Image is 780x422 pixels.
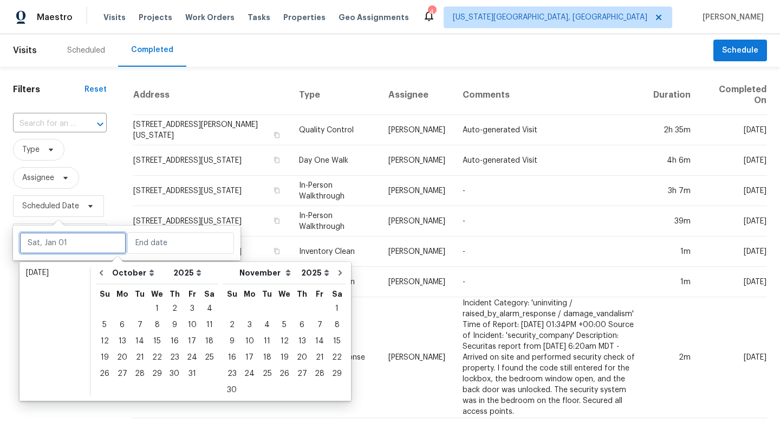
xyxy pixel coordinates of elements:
[148,366,166,382] div: Wed Oct 29 2025
[258,317,276,333] div: 4
[201,301,218,316] div: 4
[183,350,201,365] div: 24
[293,366,311,381] div: 27
[67,45,105,56] div: Scheduled
[166,366,183,382] div: Thu Oct 30 2025
[223,333,240,349] div: Sun Nov 09 2025
[311,334,328,349] div: 14
[166,349,183,366] div: Thu Oct 23 2025
[13,116,76,132] input: Search for an address...
[240,366,258,382] div: Mon Nov 24 2025
[223,382,240,398] div: 30
[183,349,201,366] div: Fri Oct 24 2025
[22,144,40,155] span: Type
[258,350,276,365] div: 18
[240,334,258,349] div: 10
[293,350,311,365] div: 20
[93,262,109,284] button: Go to previous month
[135,290,145,298] abbr: Tuesday
[133,115,290,145] td: [STREET_ADDRESS][PERSON_NAME][US_STATE]
[96,366,113,381] div: 26
[166,333,183,349] div: Thu Oct 16 2025
[328,366,346,381] div: 29
[185,12,235,23] span: Work Orders
[113,333,131,349] div: Mon Oct 13 2025
[131,44,173,55] div: Completed
[183,334,201,349] div: 17
[166,317,183,333] div: 9
[380,75,454,115] th: Assignee
[223,366,240,381] div: 23
[133,145,290,176] td: [STREET_ADDRESS][US_STATE]
[328,317,346,333] div: Sat Nov 08 2025
[240,317,258,333] div: 3
[166,366,183,381] div: 30
[290,236,380,267] td: Inventory Clean
[103,12,126,23] span: Visits
[290,115,380,145] td: Quality Control
[109,265,171,281] select: Month
[131,350,148,365] div: 21
[248,14,270,21] span: Tasks
[183,366,201,382] div: Fri Oct 31 2025
[272,216,282,226] button: Copy Address
[699,206,767,236] td: [DATE]
[328,334,346,349] div: 15
[166,301,183,316] div: 2
[244,290,256,298] abbr: Monday
[380,206,454,236] td: [PERSON_NAME]
[699,267,767,297] td: [DATE]
[276,366,293,381] div: 26
[316,290,323,298] abbr: Friday
[131,366,148,382] div: Tue Oct 28 2025
[328,301,346,316] div: 1
[201,317,218,333] div: Sat Oct 11 2025
[223,366,240,382] div: Sun Nov 23 2025
[93,117,108,132] button: Open
[290,75,380,115] th: Type
[645,206,699,236] td: 39m
[454,145,644,176] td: Auto-generated Visit
[258,317,276,333] div: Tue Nov 04 2025
[298,265,332,281] select: Year
[297,290,307,298] abbr: Thursday
[188,290,196,298] abbr: Friday
[133,176,290,206] td: [STREET_ADDRESS][US_STATE]
[272,130,282,140] button: Copy Address
[96,333,113,349] div: Sun Oct 12 2025
[258,349,276,366] div: Tue Nov 18 2025
[328,333,346,349] div: Sat Nov 15 2025
[290,145,380,176] td: Day One Walk
[311,350,328,365] div: 21
[148,334,166,349] div: 15
[96,317,113,333] div: 5
[645,176,699,206] td: 3h 7m
[722,44,758,57] span: Schedule
[223,317,240,333] div: 2
[148,300,166,317] div: Wed Oct 01 2025
[258,334,276,349] div: 11
[293,317,311,333] div: Thu Nov 06 2025
[258,333,276,349] div: Tue Nov 11 2025
[278,290,290,298] abbr: Wednesday
[311,349,328,366] div: Fri Nov 21 2025
[131,317,148,333] div: Tue Oct 07 2025
[311,317,328,333] div: 7
[645,236,699,267] td: 1m
[293,317,311,333] div: 6
[227,290,237,298] abbr: Sunday
[698,12,764,23] span: [PERSON_NAME]
[183,300,201,317] div: Fri Oct 03 2025
[290,206,380,236] td: In-Person Walkthrough
[131,334,148,349] div: 14
[133,206,290,236] td: [STREET_ADDRESS][US_STATE]
[201,334,218,349] div: 18
[258,366,276,382] div: Tue Nov 25 2025
[293,349,311,366] div: Thu Nov 20 2025
[237,265,298,281] select: Month
[699,115,767,145] td: [DATE]
[276,317,293,333] div: 5
[311,366,328,382] div: Fri Nov 28 2025
[276,334,293,349] div: 12
[428,7,435,17] div: 4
